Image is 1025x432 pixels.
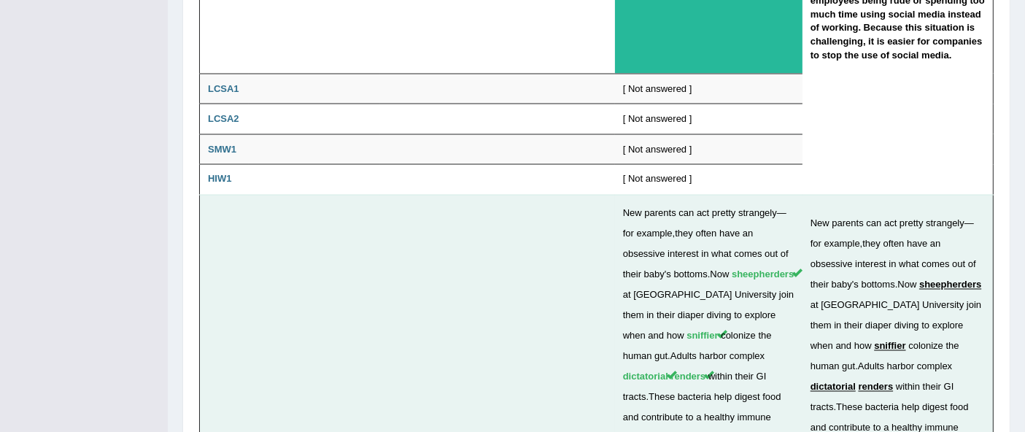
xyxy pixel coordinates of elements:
span: University [922,300,964,311]
b: HIW1 [208,174,232,185]
span: sheepherders [732,269,794,280]
div: [ Not answered ] [623,82,794,96]
span: harbor [700,351,727,362]
span: These [836,402,862,413]
span: digest [735,392,760,403]
span: of [781,249,789,260]
span: of [968,259,976,270]
b: SMW1 [208,144,236,155]
span: New [623,208,642,219]
span: how [854,341,872,352]
span: diaper [678,310,704,321]
span: for [623,228,634,239]
span: in [701,249,708,260]
span: sniffier [686,331,718,342]
span: strangely [738,208,777,219]
span: help [902,402,920,413]
span: join [967,300,981,311]
span: comes [734,249,762,260]
span: can [678,208,694,219]
span: complex [917,361,952,372]
span: human [811,361,840,372]
span: diving [707,310,732,321]
span: s [854,279,859,290]
span: example [824,239,860,250]
span: they [675,228,693,239]
span: and [623,412,639,423]
span: bacteria [678,392,711,403]
span: at [811,300,819,311]
span: in [646,310,654,321]
div: [ Not answered ] [623,112,794,126]
span: renders [859,382,894,393]
span: [GEOGRAPHIC_DATA] [633,290,732,301]
span: tracts [811,402,834,413]
span: in [834,320,841,331]
span: bottoms [674,269,708,280]
span: out [952,259,965,270]
span: interest [855,259,886,270]
span: Adults [670,351,697,362]
span: human [623,351,652,362]
span: what [711,249,731,260]
span: they [862,239,881,250]
span: diving [894,320,919,331]
span: immune [738,412,771,423]
span: obsessive [811,259,853,270]
span: interest [668,249,699,260]
span: digest [922,402,948,413]
span: their [844,320,862,331]
span: University [735,290,776,301]
span: sniffier [874,341,905,352]
span: and [836,341,852,352]
span: an [930,239,940,250]
span: GI [757,371,767,382]
span: when [811,341,833,352]
span: out [765,249,778,260]
span: join [779,290,794,301]
span: and [648,331,664,342]
span: have [719,228,740,239]
span: at [623,290,631,301]
span: act [884,218,897,229]
span: act [697,208,709,219]
div: [ Not answered ] [623,143,794,157]
span: within [708,371,732,382]
span: how [667,331,684,342]
span: dictatorial [623,371,668,382]
span: sheepherders [919,279,981,290]
span: an [743,228,753,239]
span: strangely [926,218,964,229]
span: for [811,239,821,250]
b: LCSA1 [208,83,239,94]
span: dictatorial [811,382,856,393]
span: to [921,320,929,331]
span: renders [671,371,706,382]
span: their [811,279,829,290]
span: often [696,228,717,239]
span: often [883,239,905,250]
span: [GEOGRAPHIC_DATA] [821,300,919,311]
span: food [950,402,968,413]
span: the [946,341,959,352]
span: their [657,310,675,321]
span: bottoms [862,279,895,290]
span: colonize [908,341,943,352]
span: can [866,218,881,229]
span: pretty [900,218,924,229]
span: obsessive [623,249,665,260]
span: have [907,239,927,250]
span: New [811,218,829,229]
span: pretty [712,208,736,219]
span: when [623,331,646,342]
span: tracts [623,392,646,403]
span: baby [644,269,665,280]
span: to [734,310,742,321]
span: healthy [704,412,735,423]
span: GI [944,382,954,393]
span: the [759,331,772,342]
span: s [666,269,671,280]
span: diaper [865,320,891,331]
span: them [811,320,832,331]
span: within [896,382,920,393]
